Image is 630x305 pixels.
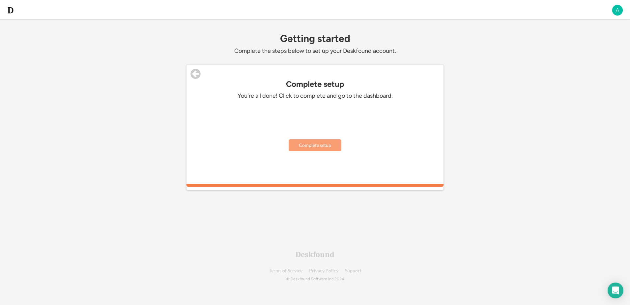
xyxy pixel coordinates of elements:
div: Open Intercom Messenger [608,283,623,298]
div: Deskfound [296,251,334,258]
a: Support [345,268,361,273]
div: You're all done! Click to complete and go to the dashboard. [216,92,414,100]
button: Complete setup [289,139,341,151]
div: Complete setup [186,80,444,89]
a: Privacy Policy [309,268,338,273]
img: d-whitebg.png [7,6,14,14]
img: A.png [612,4,623,16]
a: Terms of Service [269,268,302,273]
div: 100% [188,184,442,187]
div: Getting started [186,33,444,44]
div: Complete the steps below to set up your Deskfound account. [186,47,444,55]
